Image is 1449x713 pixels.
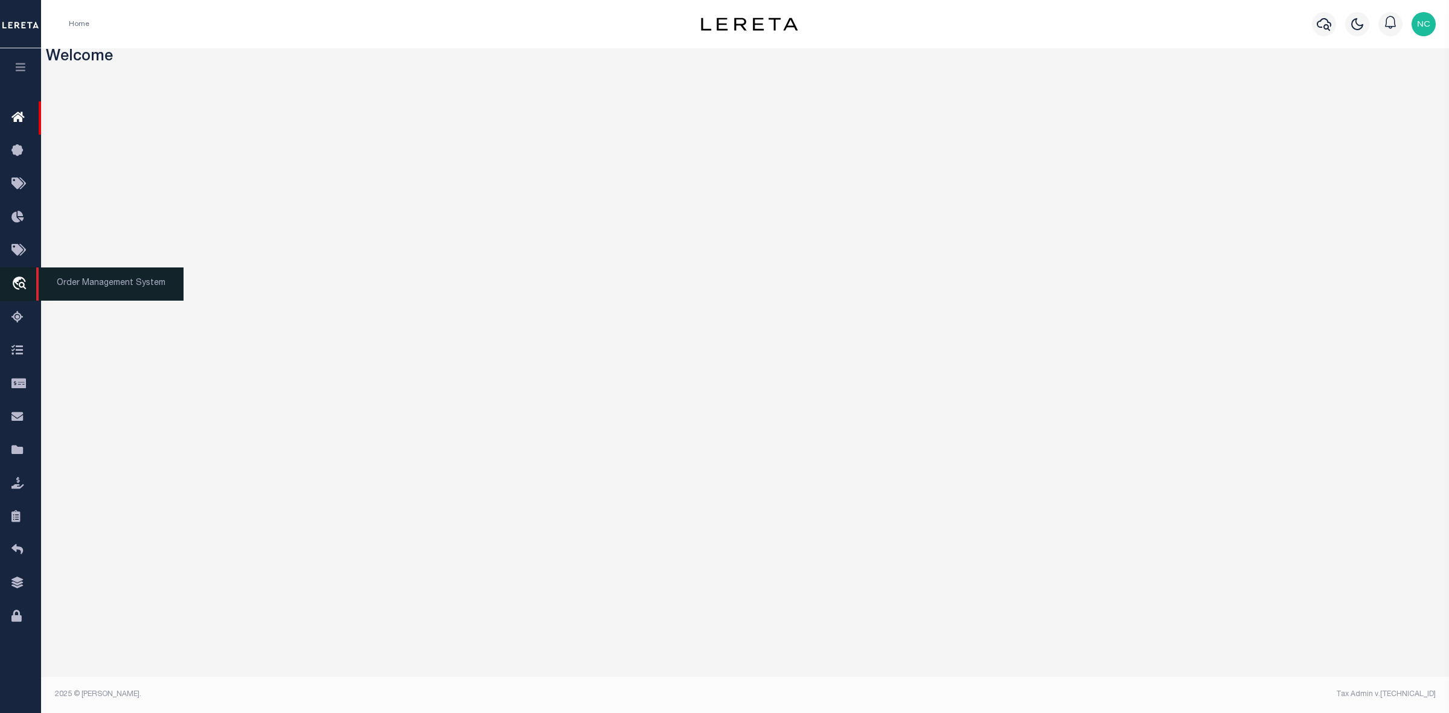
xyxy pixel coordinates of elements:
[1412,12,1436,36] img: svg+xml;base64,PHN2ZyB4bWxucz0iaHR0cDovL3d3dy53My5vcmcvMjAwMC9zdmciIHBvaW50ZXItZXZlbnRzPSJub25lIi...
[11,277,31,292] i: travel_explore
[46,689,746,700] div: 2025 © [PERSON_NAME].
[701,18,798,31] img: logo-dark.svg
[46,48,1445,67] h3: Welcome
[754,689,1436,700] div: Tax Admin v.[TECHNICAL_ID]
[36,267,184,301] span: Order Management System
[69,19,89,30] li: Home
